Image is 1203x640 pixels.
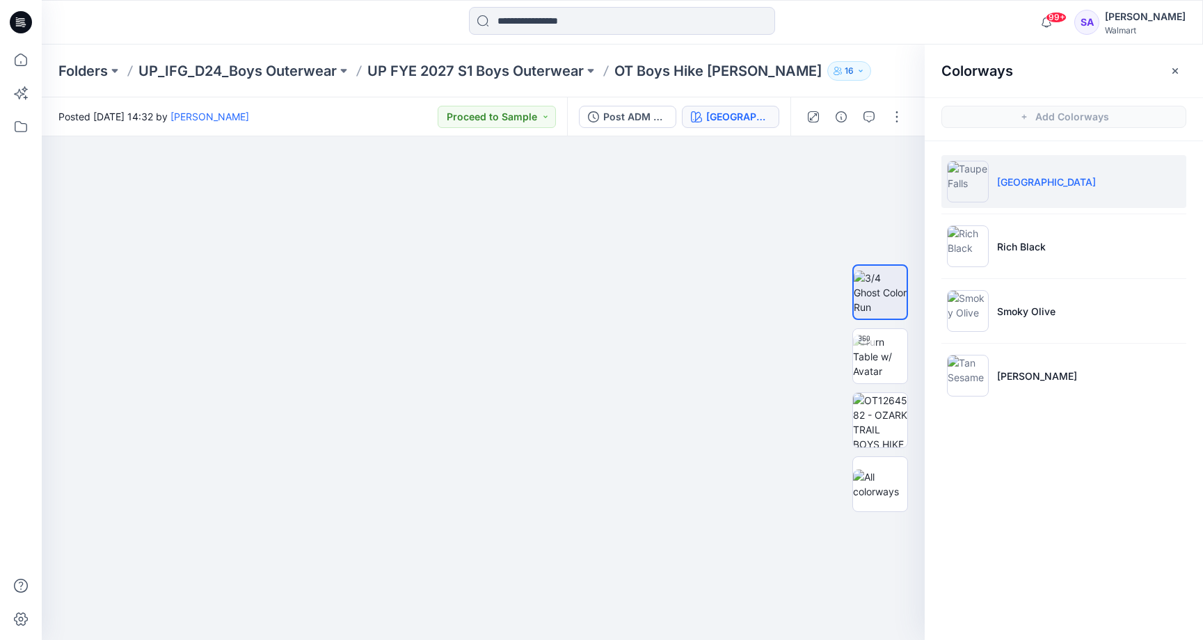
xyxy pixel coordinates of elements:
div: Post ADM colorways [603,109,667,125]
a: Folders [58,61,108,81]
span: 99+ [1046,12,1067,23]
button: [GEOGRAPHIC_DATA] [682,106,779,128]
div: SA [1074,10,1099,35]
img: Turn Table w/ Avatar [853,335,907,378]
h2: Colorways [941,63,1013,79]
button: Post ADM colorways [579,106,676,128]
p: [PERSON_NAME] [997,369,1077,383]
img: Taupe Falls [947,161,989,202]
img: OT1264582 - OZARK TRAIL BOYS HIKE JEANS [853,393,907,447]
p: Smoky Olive [997,304,1055,319]
p: OT Boys Hike [PERSON_NAME] [614,61,822,81]
button: Details [830,106,852,128]
div: Walmart [1105,25,1186,35]
img: All colorways [853,470,907,499]
img: Tan Sesame [947,355,989,397]
span: Posted [DATE] 14:32 by [58,109,249,124]
div: [PERSON_NAME] [1105,8,1186,25]
img: 3/4 Ghost Color Run [854,271,907,314]
img: Rich Black [947,225,989,267]
button: 16 [827,61,871,81]
img: eyJhbGciOiJIUzI1NiIsImtpZCI6IjAiLCJzbHQiOiJzZXMiLCJ0eXAiOiJKV1QifQ.eyJkYXRhIjp7InR5cGUiOiJzdG9yYW... [399,136,568,640]
p: 16 [845,63,854,79]
img: Smoky Olive [947,290,989,332]
p: [GEOGRAPHIC_DATA] [997,175,1096,189]
a: [PERSON_NAME] [170,111,249,122]
p: Rich Black [997,239,1046,254]
a: UP FYE 2027 S1 Boys Outerwear [367,61,584,81]
a: UP_IFG_D24_Boys Outerwear [138,61,337,81]
div: [GEOGRAPHIC_DATA] [706,109,770,125]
